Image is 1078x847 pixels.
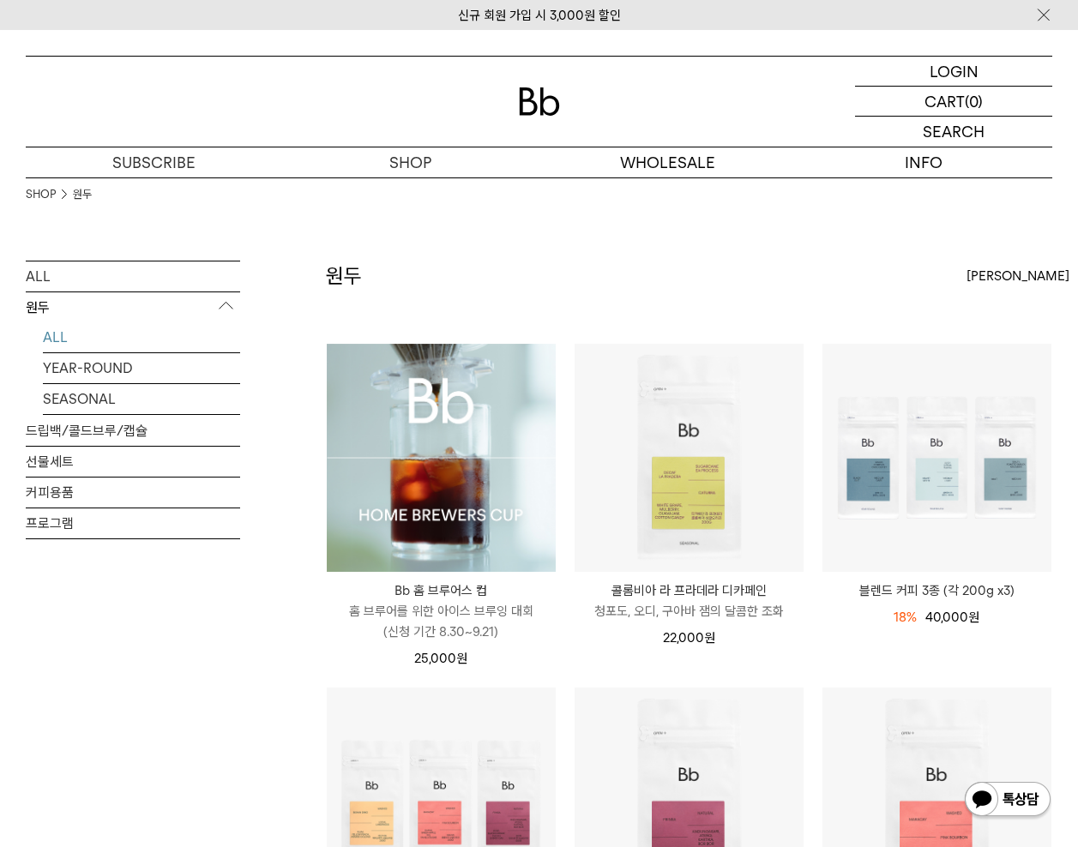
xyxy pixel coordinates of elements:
a: SHOP [26,186,56,203]
a: ALL [26,261,240,291]
a: 커피용품 [26,478,240,508]
a: Bb 홈 브루어스 컵 홈 브루어를 위한 아이스 브루잉 대회(신청 기간 8.30~9.21) [327,580,556,642]
p: 원두 [26,292,240,323]
span: 40,000 [925,610,979,625]
span: 원 [968,610,979,625]
span: [PERSON_NAME] [967,266,1069,286]
a: SUBSCRIBE [26,147,282,177]
img: Bb 홈 브루어스 컵 [327,344,556,573]
h2: 원두 [326,261,362,291]
a: 콜롬비아 라 프라데라 디카페인 청포도, 오디, 구아바 잼의 달콤한 조화 [575,580,804,622]
a: 원두 [73,186,92,203]
a: 선물세트 [26,447,240,477]
p: INFO [796,147,1052,177]
p: CART [924,87,965,116]
p: SEARCH [923,117,985,147]
p: (0) [965,87,983,116]
a: 신규 회원 가입 시 3,000원 할인 [458,8,621,23]
a: SEASONAL [43,384,240,414]
span: 22,000 [663,630,715,646]
a: SHOP [282,147,539,177]
p: 청포도, 오디, 구아바 잼의 달콤한 조화 [575,601,804,622]
img: 블렌드 커피 3종 (각 200g x3) [822,344,1051,573]
img: 로고 [519,87,560,116]
p: Bb 홈 브루어스 컵 [327,580,556,601]
a: 블렌드 커피 3종 (각 200g x3) [822,580,1051,601]
a: CART (0) [855,87,1052,117]
a: ALL [43,322,240,352]
a: LOGIN [855,57,1052,87]
div: 18% [894,607,917,628]
p: 콜롬비아 라 프라데라 디카페인 [575,580,804,601]
a: 드립백/콜드브루/캡슐 [26,416,240,446]
img: 콜롬비아 라 프라데라 디카페인 [575,344,804,573]
p: LOGIN [930,57,979,86]
span: 25,000 [414,651,467,666]
a: YEAR-ROUND [43,353,240,383]
img: 카카오톡 채널 1:1 채팅 버튼 [963,780,1052,821]
p: WHOLESALE [539,147,796,177]
a: 프로그램 [26,508,240,538]
span: 원 [456,651,467,666]
span: 원 [704,630,715,646]
p: 홈 브루어를 위한 아이스 브루잉 대회 (신청 기간 8.30~9.21) [327,601,556,642]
